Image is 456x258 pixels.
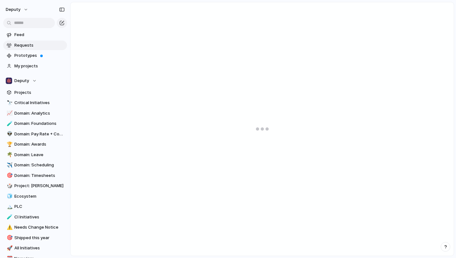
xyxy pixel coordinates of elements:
a: 🧊Ecosystem [3,192,67,201]
a: My projects [3,61,67,71]
span: Needs Change Notice [14,224,65,231]
div: 👽 [7,130,11,138]
a: 📈Domain: Analytics [3,109,67,118]
a: 🌴Domain: Leave [3,150,67,160]
a: Requests [3,41,67,50]
span: Domain: Awards [14,141,65,148]
a: Feed [3,30,67,40]
span: Prototypes [14,52,65,59]
button: 🚀 [6,245,12,251]
span: Projects [14,89,65,96]
span: deputy [6,6,20,13]
button: deputy [3,4,32,15]
div: 🧊 [7,193,11,200]
button: 🏆 [6,141,12,148]
a: 🔭Critical Initiatives [3,98,67,108]
a: 🏔️PLC [3,202,67,211]
button: Deputy [3,76,67,86]
div: 🚀 [7,245,11,252]
span: Deputy [14,78,29,84]
div: 🎲 [7,182,11,190]
button: 🧪 [6,214,12,220]
span: Ecosystem [14,193,65,200]
a: Prototypes [3,51,67,60]
button: 🧪 [6,120,12,127]
a: 🧪Domain: Foundations [3,119,67,128]
span: Project: [PERSON_NAME] [14,183,65,189]
a: 🏆Domain: Awards [3,140,67,149]
div: 🔭 [7,99,11,107]
span: Domain: Pay Rate + Compliance [14,131,65,137]
button: 🔭 [6,100,12,106]
span: Shipped this year [14,235,65,241]
span: Critical Initiatives [14,100,65,106]
div: 🎯 [7,234,11,241]
span: PLC [14,203,65,210]
a: 👽Domain: Pay Rate + Compliance [3,129,67,139]
button: 🎯 [6,235,12,241]
div: 🏆 [7,141,11,148]
button: 🌴 [6,152,12,158]
span: Feed [14,32,65,38]
span: Domain: Leave [14,152,65,158]
a: 🚀All Initiatives [3,243,67,253]
div: 🧪 [7,213,11,221]
div: ⚠️ [7,224,11,231]
span: Requests [14,42,65,49]
button: 🧊 [6,193,12,200]
a: 🎯Shipped this year [3,233,67,243]
div: 📈 [7,110,11,117]
div: ✈️ [7,162,11,169]
span: All Initiatives [14,245,65,251]
div: 🏔️ [7,203,11,210]
div: 🌴 [7,151,11,158]
button: 🎯 [6,172,12,179]
div: 🎯 [7,172,11,179]
a: ✈️Domain: Scheduling [3,160,67,170]
span: My projects [14,63,65,69]
button: 🎲 [6,183,12,189]
button: 📈 [6,110,12,117]
a: Projects [3,88,67,97]
div: 🧪 [7,120,11,127]
button: ✈️ [6,162,12,168]
button: 🏔️ [6,203,12,210]
a: ⚠️Needs Change Notice [3,223,67,232]
a: 🧪CI Initiatives [3,212,67,222]
span: Domain: Analytics [14,110,65,117]
span: CI Initiatives [14,214,65,220]
button: ⚠️ [6,224,12,231]
a: 🎲Project: [PERSON_NAME] [3,181,67,191]
span: Domain: Scheduling [14,162,65,168]
a: 🎯Domain: Timesheets [3,171,67,180]
span: Domain: Timesheets [14,172,65,179]
span: Domain: Foundations [14,120,65,127]
button: 👽 [6,131,12,137]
